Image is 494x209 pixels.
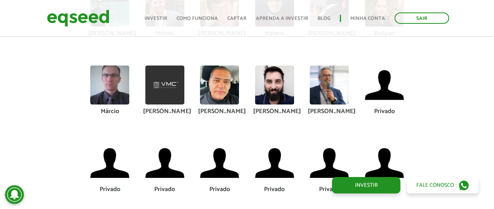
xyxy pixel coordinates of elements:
[198,108,241,115] div: [PERSON_NAME]
[88,186,132,193] div: Privado
[332,177,400,193] a: Investir
[308,108,351,115] div: [PERSON_NAME]
[255,66,294,104] img: picture-127253-1741784569.jpg
[310,143,349,182] img: default-user.png
[143,186,186,193] div: Privado
[350,16,385,21] a: Minha conta
[365,143,404,182] img: default-user.png
[90,143,129,182] img: default-user.png
[143,108,186,115] div: [PERSON_NAME]
[394,12,449,24] a: Sair
[90,66,129,104] img: picture-49921-1527277764.jpg
[255,143,294,182] img: default-user.png
[47,8,109,28] img: EqSeed
[308,186,351,193] div: Privado
[145,66,184,104] img: picture-100036-1732821753.png
[253,108,296,115] div: [PERSON_NAME]
[363,108,406,115] div: Privado
[88,108,132,115] div: Márcio
[200,66,239,104] img: picture-110967-1726002930.jpg
[253,186,296,193] div: Privado
[365,66,404,104] img: default-user.png
[317,16,330,21] a: Blog
[177,16,218,21] a: Como funciona
[144,16,167,21] a: Investir
[145,143,184,182] img: default-user.png
[227,16,246,21] a: Captar
[310,66,349,104] img: picture-112313-1743624016.jpg
[407,177,478,193] a: Fale conosco
[198,186,241,193] div: Privado
[200,143,239,182] img: default-user.png
[256,16,308,21] a: Aprenda a investir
